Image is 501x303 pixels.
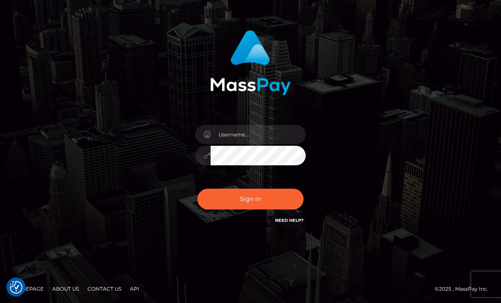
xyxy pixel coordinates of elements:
[10,281,23,294] button: Consent Preferences
[210,30,291,95] img: MassPay Login
[9,282,47,295] a: Homepage
[211,125,306,144] input: Username...
[275,218,304,223] a: Need Help?
[197,189,304,210] button: Sign in
[10,281,23,294] img: Revisit consent button
[435,284,495,294] div: © 2025 , MassPay Inc.
[127,282,143,295] a: API
[49,282,82,295] a: About Us
[84,282,125,295] a: Contact Us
